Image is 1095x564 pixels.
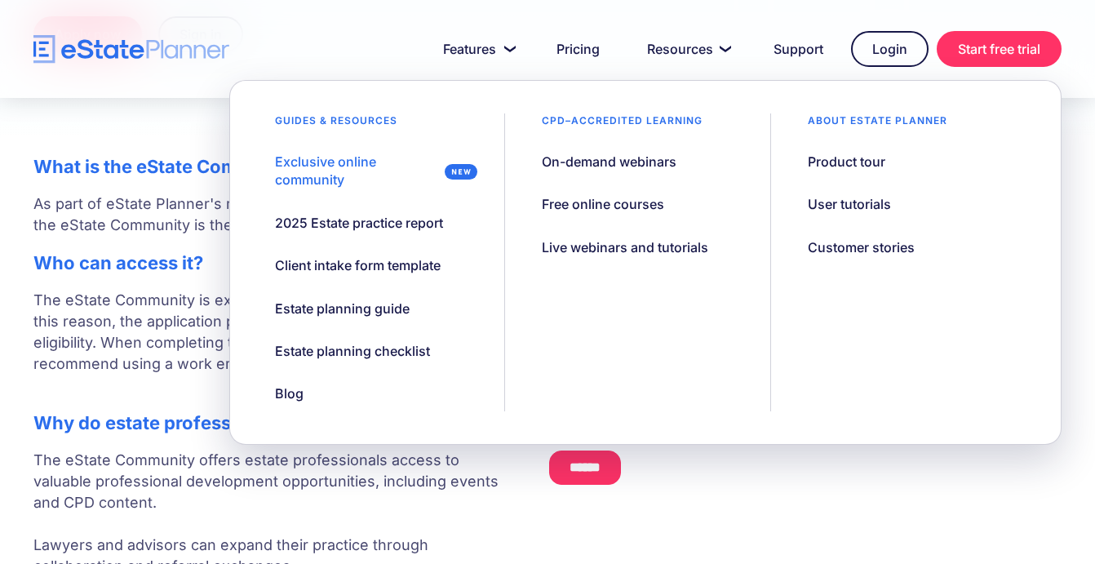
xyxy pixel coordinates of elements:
a: Free online courses [521,187,685,221]
h2: Who can access it? [33,252,516,273]
div: User tutorials [808,195,891,213]
a: Login [851,31,929,67]
p: As part of eState Planner's mission to support estate professionals, the eState Community is the ... [33,193,516,236]
a: Support [754,33,843,65]
a: Product tour [787,144,906,179]
span: Last Name [256,1,315,15]
h2: What is the eState Community? [33,156,516,177]
div: Guides & resources [255,113,418,136]
h2: Why do estate professionals join the community? [33,412,516,433]
a: Live webinars and tutorials [521,230,729,264]
div: Estate planning guide [275,300,410,318]
div: Client intake form template [275,256,441,274]
span: Phone number [256,68,334,82]
div: On-demand webinars [542,153,676,171]
a: Customer stories [787,230,935,264]
div: Blog [275,384,304,402]
div: Product tour [808,153,885,171]
div: About estate planner [787,113,968,136]
a: home [33,35,229,64]
a: Features [423,33,529,65]
div: Free online courses [542,195,664,213]
a: Estate planning checklist [255,334,450,368]
div: 2025 Estate practice report [275,214,443,232]
div: Exclusive online community [275,153,438,189]
a: 2025 Estate practice report [255,206,463,240]
a: On-demand webinars [521,144,697,179]
div: Estate planning checklist [275,342,430,360]
a: User tutorials [787,187,911,221]
div: Live webinars and tutorials [542,238,708,256]
a: Pricing [537,33,619,65]
a: Client intake form template [255,248,461,282]
a: Estate planning guide [255,291,430,326]
a: Exclusive online community [255,144,487,198]
a: Start free trial [937,31,1062,67]
div: CPD–accredited learning [521,113,723,136]
p: The eState Community is exclusively for estate professionals. For this reason, the application pr... [33,290,516,396]
a: Blog [255,376,324,411]
div: Customer stories [808,238,915,256]
a: Resources [627,33,746,65]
